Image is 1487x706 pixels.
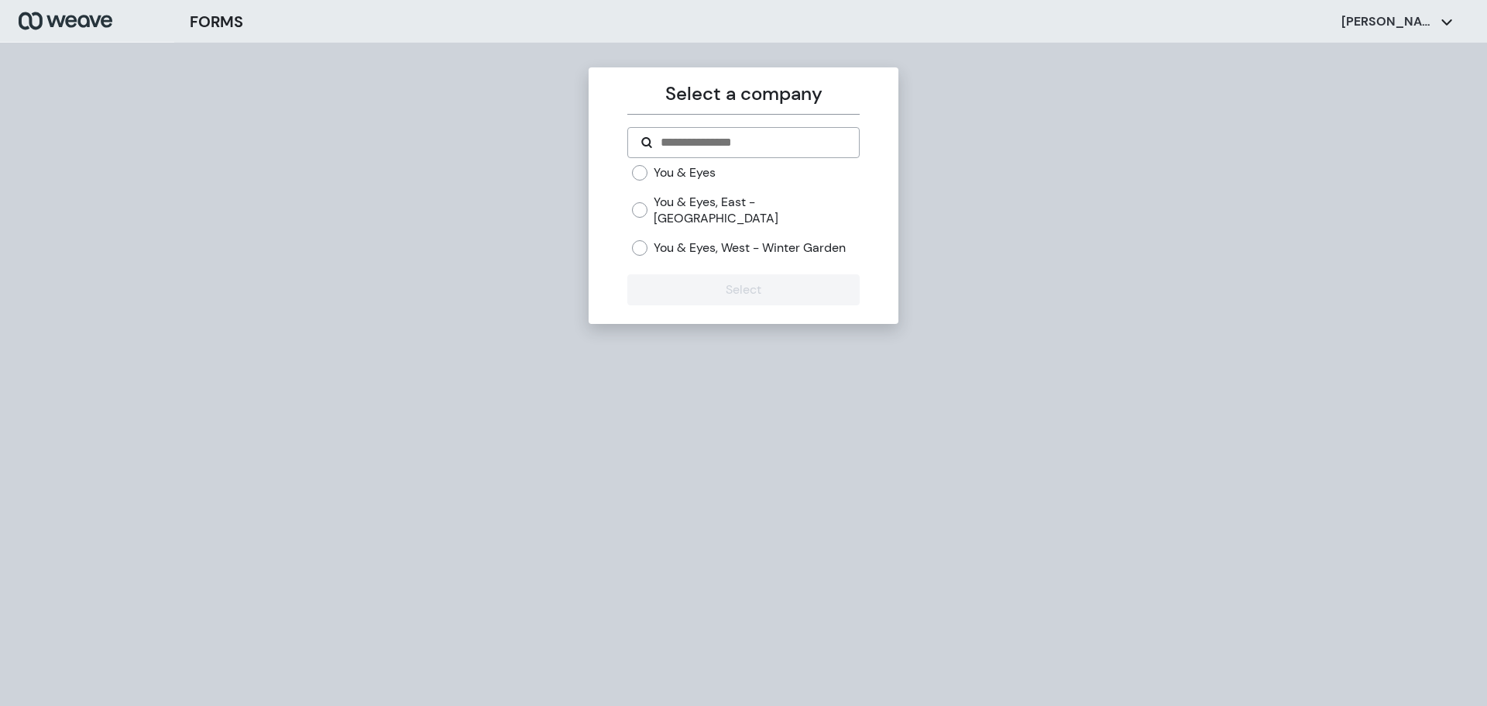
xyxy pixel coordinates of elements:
p: [PERSON_NAME] [1341,13,1434,30]
button: Select [627,274,859,305]
p: Select a company [627,80,859,108]
h3: FORMS [190,10,243,33]
label: You & Eyes, West - Winter Garden [654,239,846,257]
input: Search [659,133,846,152]
label: You & Eyes [654,164,716,181]
label: You & Eyes, East - [GEOGRAPHIC_DATA] [654,194,859,227]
